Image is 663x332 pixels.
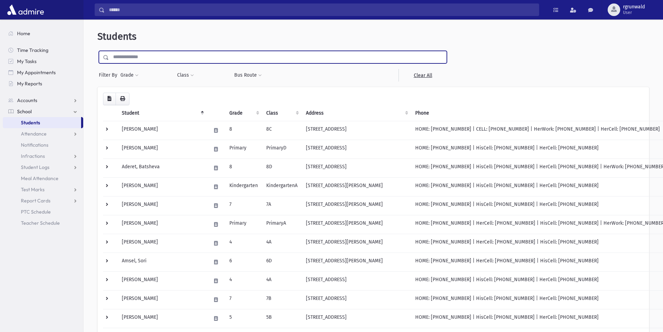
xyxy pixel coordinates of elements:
[3,95,83,106] a: Accounts
[262,215,302,234] td: PrimaryA
[116,93,129,105] button: Print
[120,69,139,82] button: Grade
[302,121,411,140] td: [STREET_ADDRESS]
[302,234,411,253] td: [STREET_ADDRESS][PERSON_NAME]
[118,234,207,253] td: [PERSON_NAME]
[3,139,83,150] a: Notifications
[21,198,50,204] span: Report Cards
[262,121,302,140] td: 8C
[118,196,207,215] td: [PERSON_NAME]
[3,162,83,173] a: Student Logs
[118,121,207,140] td: [PERSON_NAME]
[17,108,32,115] span: School
[623,10,645,15] span: User
[17,47,48,53] span: Time Tracking
[262,177,302,196] td: KindergartenA
[398,69,447,82] a: Clear All
[225,234,262,253] td: 4
[262,309,302,328] td: 5B
[3,56,83,67] a: My Tasks
[21,220,60,226] span: Teacher Schedule
[3,217,83,229] a: Teacher Schedule
[3,128,83,139] a: Attendance
[225,105,262,121] th: Grade: activate to sort column ascending
[118,271,207,290] td: [PERSON_NAME]
[262,271,302,290] td: 4A
[3,184,83,195] a: Test Marks
[3,28,83,39] a: Home
[623,4,645,10] span: rgrunwald
[262,196,302,215] td: 7A
[97,31,136,42] span: Students
[225,159,262,177] td: 8
[302,271,411,290] td: [STREET_ADDRESS]
[105,3,539,16] input: Search
[3,195,83,206] a: Report Cards
[225,290,262,309] td: 7
[118,253,207,271] td: Amsel, Sori
[302,140,411,159] td: [STREET_ADDRESS]
[3,206,83,217] a: PTC Schedule
[234,69,262,82] button: Bus Route
[262,253,302,271] td: 6D
[118,309,207,328] td: [PERSON_NAME]
[302,159,411,177] td: [STREET_ADDRESS]
[177,69,194,82] button: Class
[118,177,207,196] td: [PERSON_NAME]
[21,119,40,126] span: Students
[3,150,83,162] a: Infractions
[225,253,262,271] td: 6
[262,290,302,309] td: 7B
[118,159,207,177] td: Aderet, Batsheva
[17,30,30,37] span: Home
[225,121,262,140] td: 8
[99,71,120,79] span: Filter By
[118,140,207,159] td: [PERSON_NAME]
[3,106,83,117] a: School
[225,196,262,215] td: 7
[21,175,58,182] span: Meal Attendance
[262,140,302,159] td: PrimaryD
[302,215,411,234] td: [STREET_ADDRESS][PERSON_NAME]
[302,105,411,121] th: Address: activate to sort column ascending
[262,159,302,177] td: 8D
[225,215,262,234] td: Primary
[21,153,45,159] span: Infractions
[17,97,37,103] span: Accounts
[17,69,56,76] span: My Appointments
[118,215,207,234] td: [PERSON_NAME]
[21,186,45,193] span: Test Marks
[262,105,302,121] th: Class: activate to sort column ascending
[17,80,42,87] span: My Reports
[225,271,262,290] td: 4
[6,3,46,17] img: AdmirePro
[3,45,83,56] a: Time Tracking
[21,142,48,148] span: Notifications
[225,140,262,159] td: Primary
[302,253,411,271] td: [STREET_ADDRESS][PERSON_NAME]
[118,105,207,121] th: Student: activate to sort column descending
[3,173,83,184] a: Meal Attendance
[103,93,116,105] button: CSV
[21,131,47,137] span: Attendance
[118,290,207,309] td: [PERSON_NAME]
[302,309,411,328] td: [STREET_ADDRESS]
[21,209,51,215] span: PTC Schedule
[3,67,83,78] a: My Appointments
[3,117,81,128] a: Students
[21,164,49,170] span: Student Logs
[302,196,411,215] td: [STREET_ADDRESS][PERSON_NAME]
[262,234,302,253] td: 4A
[302,290,411,309] td: [STREET_ADDRESS]
[17,58,37,64] span: My Tasks
[225,177,262,196] td: Kindergarten
[3,78,83,89] a: My Reports
[302,177,411,196] td: [STREET_ADDRESS][PERSON_NAME]
[225,309,262,328] td: 5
